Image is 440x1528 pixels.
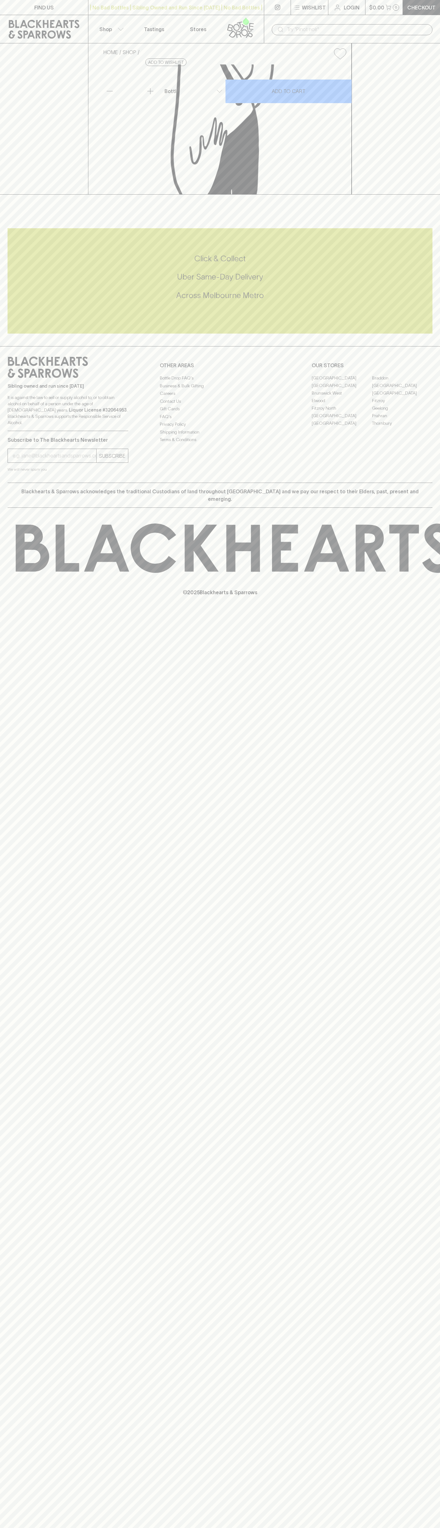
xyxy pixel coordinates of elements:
[190,25,206,33] p: Stores
[372,404,432,412] a: Geelong
[372,419,432,427] a: Thornbury
[160,382,281,390] a: Business & Bulk Gifting
[132,15,176,43] a: Tastings
[8,290,432,301] h5: Across Melbourne Metro
[97,449,128,462] button: SUBSCRIBE
[145,58,187,66] button: Add to wishlist
[144,25,164,33] p: Tastings
[8,383,128,389] p: Sibling owned and run since [DATE]
[8,228,432,334] div: Call to action block
[302,4,326,11] p: Wishlist
[88,15,132,43] button: Shop
[8,436,128,444] p: Subscribe to The Blackhearts Newsletter
[312,412,372,419] a: [GEOGRAPHIC_DATA]
[395,6,397,9] p: 0
[176,15,220,43] a: Stores
[103,49,118,55] a: HOME
[312,397,372,404] a: Elwood
[369,4,384,11] p: $0.00
[8,253,432,264] h5: Click & Collect
[160,436,281,444] a: Terms & Conditions
[69,407,127,412] strong: Liquor License #32064953
[8,394,128,426] p: It is against the law to sell or supply alcohol to, or to obtain alcohol on behalf of a person un...
[160,390,281,397] a: Careers
[372,382,432,389] a: [GEOGRAPHIC_DATA]
[312,404,372,412] a: Fitzroy North
[34,4,54,11] p: FIND US
[99,452,125,460] p: SUBSCRIBE
[287,25,427,35] input: Try "Pinot noir"
[372,412,432,419] a: Prahran
[372,374,432,382] a: Braddon
[160,362,281,369] p: OTHER AREAS
[160,405,281,413] a: Gift Cards
[312,362,432,369] p: OUR STORES
[407,4,436,11] p: Checkout
[12,488,428,503] p: Blackhearts & Sparrows acknowledges the traditional Custodians of land throughout [GEOGRAPHIC_DAT...
[164,87,180,95] p: Bottle
[160,413,281,420] a: FAQ's
[8,272,432,282] h5: Uber Same-Day Delivery
[331,46,349,62] button: Add to wishlist
[312,382,372,389] a: [GEOGRAPHIC_DATA]
[160,374,281,382] a: Bottle Drop FAQ's
[160,397,281,405] a: Contact Us
[8,466,128,473] p: We will never spam you
[344,4,359,11] p: Login
[123,49,136,55] a: SHOP
[99,25,112,33] p: Shop
[272,87,305,95] p: ADD TO CART
[226,80,352,103] button: ADD TO CART
[372,389,432,397] a: [GEOGRAPHIC_DATA]
[312,389,372,397] a: Brunswick West
[160,421,281,428] a: Privacy Policy
[372,397,432,404] a: Fitzroy
[312,374,372,382] a: [GEOGRAPHIC_DATA]
[98,64,351,194] img: Moo Brew Tassie Lager 375ml
[13,451,96,461] input: e.g. jane@blackheartsandsparrows.com.au
[160,428,281,436] a: Shipping Information
[312,419,372,427] a: [GEOGRAPHIC_DATA]
[162,85,225,97] div: Bottle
